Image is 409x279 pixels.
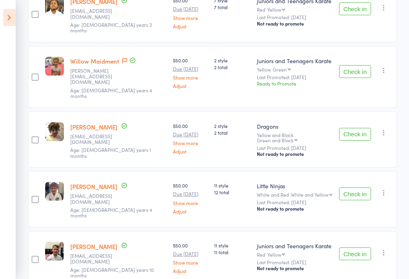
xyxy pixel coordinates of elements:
[257,20,333,27] div: Not ready to promote
[257,57,333,65] div: Juniors and Teenagers Karate
[257,259,333,265] small: Last Promoted: [DATE]
[70,68,122,85] small: Katrina.robson9@gmail.com
[257,265,333,271] div: Not ready to promote
[45,57,64,76] img: image1728451805.png
[267,7,281,12] div: Yellow
[214,189,250,195] span: 12 total
[173,24,208,29] a: Adjust
[173,242,208,273] div: $50.00
[257,132,333,143] div: Yellow and Black
[173,122,208,154] div: $50.00
[257,252,333,257] div: Red
[214,122,250,129] span: 2 style
[257,199,333,205] small: Last Promoted: [DATE]
[70,206,152,219] span: Age: [DEMOGRAPHIC_DATA] years 4 months
[257,14,333,20] small: Last Promoted: [DATE]
[70,193,122,205] small: Dougtasic@gmail.com
[257,122,333,130] div: Dragons
[70,146,151,159] span: Age: [DEMOGRAPHIC_DATA] years 1 months
[70,266,154,279] span: Age: [DEMOGRAPHIC_DATA] years 10 months
[257,67,333,72] div: Yellow
[173,132,208,137] small: Due [DATE]
[214,64,250,70] span: 2 total
[173,75,208,80] a: Show more
[70,134,122,145] small: reevesy@gmail.com
[257,192,333,197] div: White and Red
[339,187,371,200] button: Check in
[173,140,208,145] a: Show more
[214,242,250,249] span: 11 style
[173,200,208,205] a: Show more
[257,242,333,250] div: Juniors and Teenagers Karate
[70,242,117,251] a: [PERSON_NAME]
[173,83,208,88] a: Adjust
[70,57,119,65] a: Willow Maidment
[257,145,333,151] small: Last Promoted: [DATE]
[173,149,208,154] a: Adjust
[267,252,281,257] div: Yellow
[70,182,117,191] a: [PERSON_NAME]
[339,247,371,260] button: Check in
[173,6,208,12] small: Due [DATE]
[45,182,64,201] img: image1744871392.png
[173,66,208,72] small: Due [DATE]
[214,129,250,136] span: 2 total
[45,122,64,141] img: image1678485039.png
[70,253,122,265] small: domw@outlook.com.au
[70,87,152,99] span: Age: [DEMOGRAPHIC_DATA] years 4 months
[257,151,333,157] div: Not ready to promote
[70,123,117,131] a: [PERSON_NAME]
[257,80,333,87] div: Ready to Promote
[214,182,250,189] span: 11 style
[173,260,208,265] a: Show more
[214,57,250,64] span: 2 style
[214,4,250,10] span: 7 total
[291,192,328,197] div: White and Yellow
[214,249,250,255] span: 11 total
[257,138,294,143] div: Green and Black
[173,15,208,20] a: Show more
[70,8,122,20] small: angelika1981@gmail.com
[173,57,208,88] div: $50.00
[339,65,371,78] button: Check in
[273,67,287,72] div: Green
[173,268,208,273] a: Adjust
[257,7,333,12] div: Red
[339,128,371,141] button: Check in
[257,205,333,212] div: Not ready to promote
[173,191,208,197] small: Due [DATE]
[173,251,208,257] small: Due [DATE]
[173,209,208,214] a: Adjust
[173,182,208,213] div: $50.00
[257,182,333,190] div: Little Ninjas
[45,242,64,261] img: image1706307061.png
[257,74,333,80] small: Last Promoted: [DATE]
[70,21,152,34] span: Age: [DEMOGRAPHIC_DATA] years 3 months
[339,2,371,15] button: Check in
